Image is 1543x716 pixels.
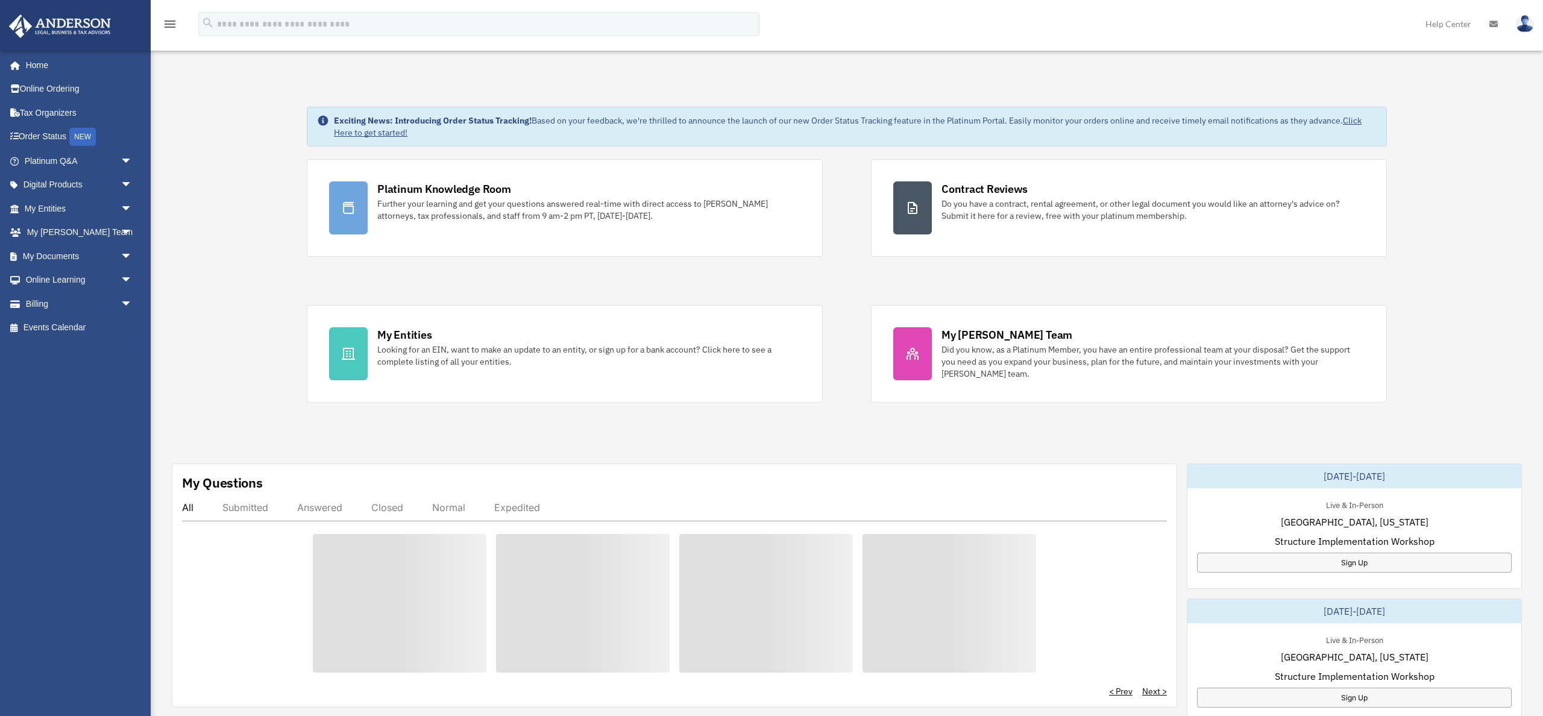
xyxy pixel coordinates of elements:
i: search [201,16,215,30]
a: < Prev [1109,685,1133,697]
div: Submitted [222,501,268,513]
div: Do you have a contract, rental agreement, or other legal document you would like an attorney's ad... [941,198,1365,222]
strong: Exciting News: Introducing Order Status Tracking! [334,115,532,126]
i: menu [163,17,177,31]
a: Next > [1142,685,1167,697]
div: [DATE]-[DATE] [1187,464,1521,488]
a: Online Ordering [8,77,151,101]
div: Further your learning and get your questions answered real-time with direct access to [PERSON_NAM... [377,198,800,222]
span: arrow_drop_down [121,196,145,221]
span: arrow_drop_down [121,268,145,293]
span: [GEOGRAPHIC_DATA], [US_STATE] [1281,650,1428,664]
a: Digital Productsarrow_drop_down [8,173,151,197]
div: Looking for an EIN, want to make an update to an entity, or sign up for a bank account? Click her... [377,344,800,368]
div: My [PERSON_NAME] Team [941,327,1072,342]
a: Sign Up [1197,688,1512,708]
div: Based on your feedback, we're thrilled to announce the launch of our new Order Status Tracking fe... [334,115,1377,139]
a: Order StatusNEW [8,125,151,149]
div: NEW [69,128,96,146]
div: Did you know, as a Platinum Member, you have an entire professional team at your disposal? Get th... [941,344,1365,380]
a: My Documentsarrow_drop_down [8,244,151,268]
a: Home [8,53,145,77]
a: My Entities Looking for an EIN, want to make an update to an entity, or sign up for a bank accoun... [307,305,823,403]
div: Live & In-Person [1316,498,1393,510]
a: Platinum Knowledge Room Further your learning and get your questions answered real-time with dire... [307,159,823,257]
a: Sign Up [1197,553,1512,573]
a: menu [163,21,177,31]
div: Contract Reviews [941,181,1028,196]
img: User Pic [1516,15,1534,33]
div: Expedited [494,501,540,513]
a: Platinum Q&Aarrow_drop_down [8,149,151,173]
div: All [182,501,193,513]
span: arrow_drop_down [121,221,145,245]
div: My Questions [182,474,263,492]
a: My [PERSON_NAME] Team Did you know, as a Platinum Member, you have an entire professional team at... [871,305,1387,403]
div: Live & In-Person [1316,633,1393,645]
div: Answered [297,501,342,513]
a: Contract Reviews Do you have a contract, rental agreement, or other legal document you would like... [871,159,1387,257]
span: arrow_drop_down [121,149,145,174]
a: Tax Organizers [8,101,151,125]
div: Platinum Knowledge Room [377,181,511,196]
span: arrow_drop_down [121,292,145,316]
a: My [PERSON_NAME] Teamarrow_drop_down [8,221,151,245]
span: Structure Implementation Workshop [1275,534,1435,548]
span: arrow_drop_down [121,173,145,198]
div: Closed [371,501,403,513]
a: Events Calendar [8,316,151,340]
a: Billingarrow_drop_down [8,292,151,316]
a: Online Learningarrow_drop_down [8,268,151,292]
span: arrow_drop_down [121,244,145,269]
div: My Entities [377,327,432,342]
span: Structure Implementation Workshop [1275,669,1435,683]
span: [GEOGRAPHIC_DATA], [US_STATE] [1281,515,1428,529]
img: Anderson Advisors Platinum Portal [5,14,115,38]
a: My Entitiesarrow_drop_down [8,196,151,221]
div: [DATE]-[DATE] [1187,599,1521,623]
a: Click Here to get started! [334,115,1362,138]
div: Normal [432,501,465,513]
